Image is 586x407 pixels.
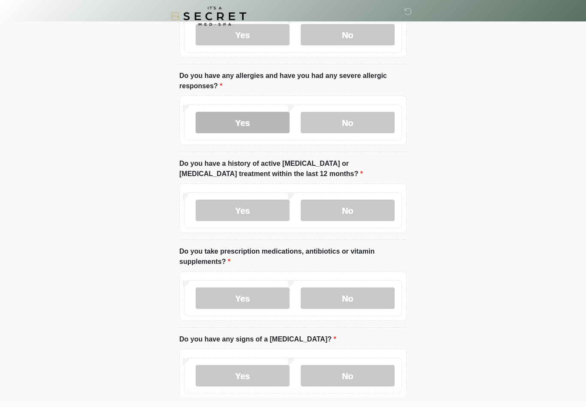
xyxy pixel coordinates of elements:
label: No [301,24,395,45]
label: Yes [196,24,290,45]
label: Do you have any signs of a [MEDICAL_DATA]? [179,334,336,344]
label: No [301,112,395,133]
label: Do you take prescription medications, antibiotics or vitamin supplements? [179,246,407,267]
label: Do you have any allergies and have you had any severe allergic responses? [179,71,407,91]
label: Yes [196,365,290,386]
label: Yes [196,112,290,133]
label: No [301,287,395,309]
img: It's A Secret Med Spa Logo [171,6,246,26]
label: No [301,365,395,386]
label: Yes [196,287,290,309]
label: Yes [196,200,290,221]
label: Do you have a history of active [MEDICAL_DATA] or [MEDICAL_DATA] treatment within the last 12 mon... [179,159,407,179]
label: No [301,200,395,221]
